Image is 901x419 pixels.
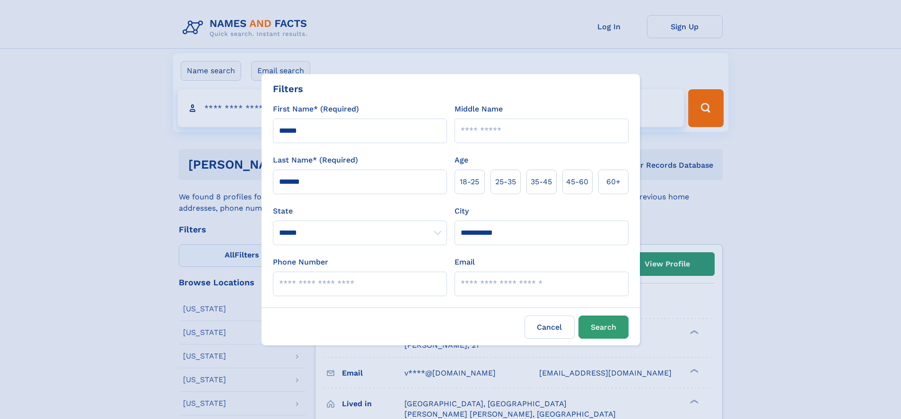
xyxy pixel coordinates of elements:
[273,154,358,166] label: Last Name* (Required)
[460,176,479,188] span: 18‑25
[495,176,516,188] span: 25‑35
[455,103,503,115] label: Middle Name
[566,176,588,188] span: 45‑60
[525,316,575,339] label: Cancel
[531,176,552,188] span: 35‑45
[455,257,475,268] label: Email
[606,176,621,188] span: 60+
[273,82,303,96] div: Filters
[273,257,328,268] label: Phone Number
[578,316,629,339] button: Search
[273,103,359,115] label: First Name* (Required)
[455,154,468,166] label: Age
[273,205,447,217] label: State
[455,205,469,217] label: City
